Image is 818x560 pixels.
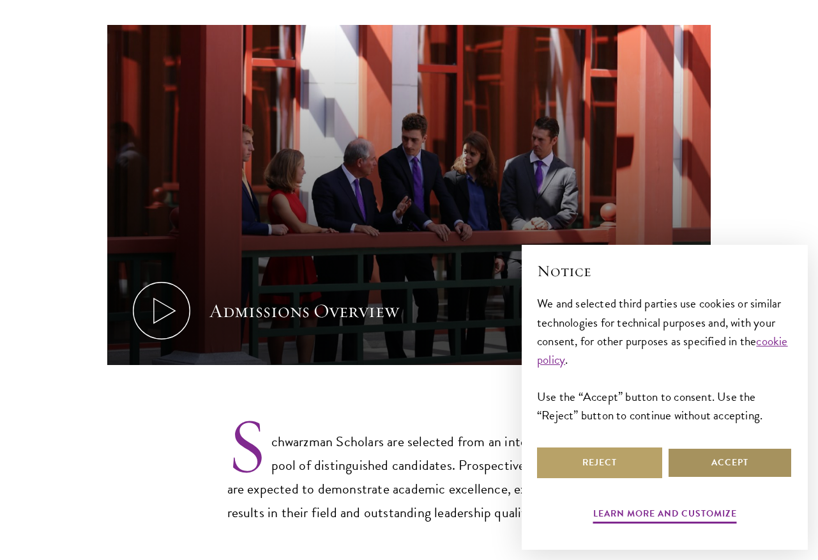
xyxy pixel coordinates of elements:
[593,506,737,525] button: Learn more and customize
[537,260,792,282] h2: Notice
[107,25,711,365] button: Admissions Overview
[537,332,788,369] a: cookie policy
[209,298,399,323] div: Admissions Overview
[537,447,662,478] button: Reject
[227,409,591,525] p: Schwarzman Scholars are selected from an international pool of distinguished candidates. Prospect...
[667,447,792,478] button: Accept
[537,294,792,424] div: We and selected third parties use cookies or similar technologies for technical purposes and, wit...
